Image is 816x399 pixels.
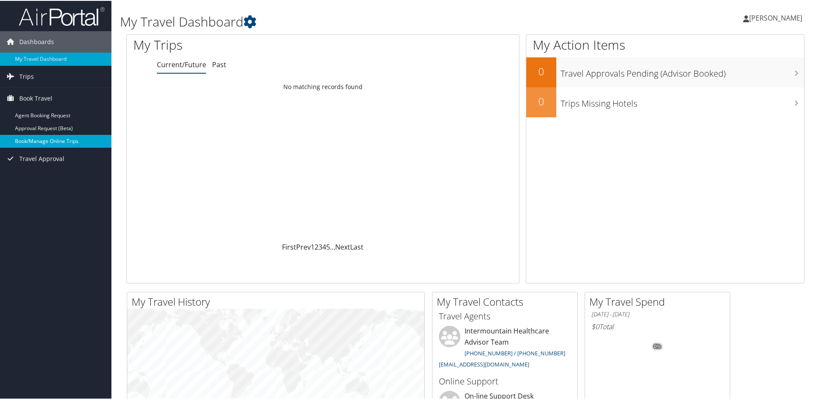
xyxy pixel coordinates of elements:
[282,241,296,251] a: First
[437,294,577,308] h2: My Travel Contacts
[326,241,330,251] a: 5
[743,4,811,30] a: [PERSON_NAME]
[157,59,206,68] a: Current/Future
[591,321,723,331] h6: Total
[749,12,802,22] span: [PERSON_NAME]
[591,321,599,331] span: $0
[330,241,335,251] span: …
[561,92,804,109] h3: Trips Missing Hotels
[133,35,349,53] h1: My Trips
[132,294,424,308] h2: My Travel History
[19,6,105,26] img: airportal-logo.png
[435,325,575,371] li: Intermountain Healthcare Advisor Team
[212,59,226,68] a: Past
[526,57,804,86] a: 0Travel Approvals Pending (Advisor Booked)
[526,93,556,108] h2: 0
[127,78,519,94] td: No matching records found
[465,348,565,356] a: [PHONE_NUMBER] / [PHONE_NUMBER]
[19,65,34,86] span: Trips
[315,241,318,251] a: 2
[589,294,730,308] h2: My Travel Spend
[350,241,363,251] a: Last
[19,87,52,108] span: Book Travel
[439,375,571,387] h3: Online Support
[19,30,54,52] span: Dashboards
[335,241,350,251] a: Next
[19,147,64,169] span: Travel Approval
[311,241,315,251] a: 1
[120,12,581,30] h1: My Travel Dashboard
[439,360,529,367] a: [EMAIL_ADDRESS][DOMAIN_NAME]
[526,35,804,53] h1: My Action Items
[591,310,723,318] h6: [DATE] - [DATE]
[318,241,322,251] a: 3
[322,241,326,251] a: 4
[296,241,311,251] a: Prev
[654,343,661,348] tspan: 0%
[439,310,571,322] h3: Travel Agents
[526,86,804,116] a: 0Trips Missing Hotels
[561,63,804,79] h3: Travel Approvals Pending (Advisor Booked)
[526,63,556,78] h2: 0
